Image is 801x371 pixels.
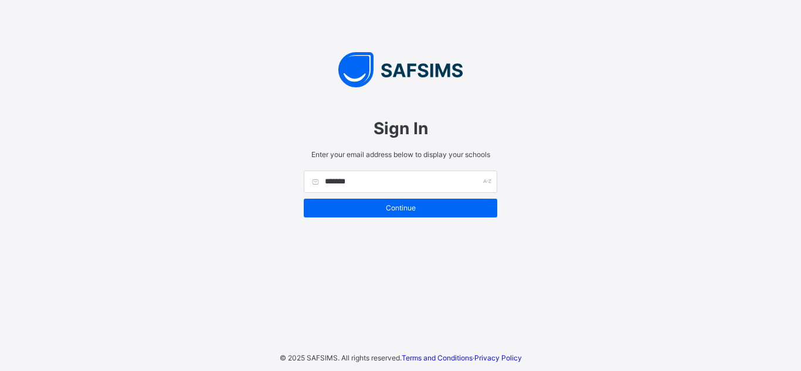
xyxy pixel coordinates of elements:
[304,118,497,138] span: Sign In
[304,150,497,159] span: Enter your email address below to display your schools
[402,353,473,362] a: Terms and Conditions
[280,353,402,362] span: © 2025 SAFSIMS. All rights reserved.
[474,353,522,362] a: Privacy Policy
[292,52,509,87] img: SAFSIMS Logo
[313,203,488,212] span: Continue
[402,353,522,362] span: ·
